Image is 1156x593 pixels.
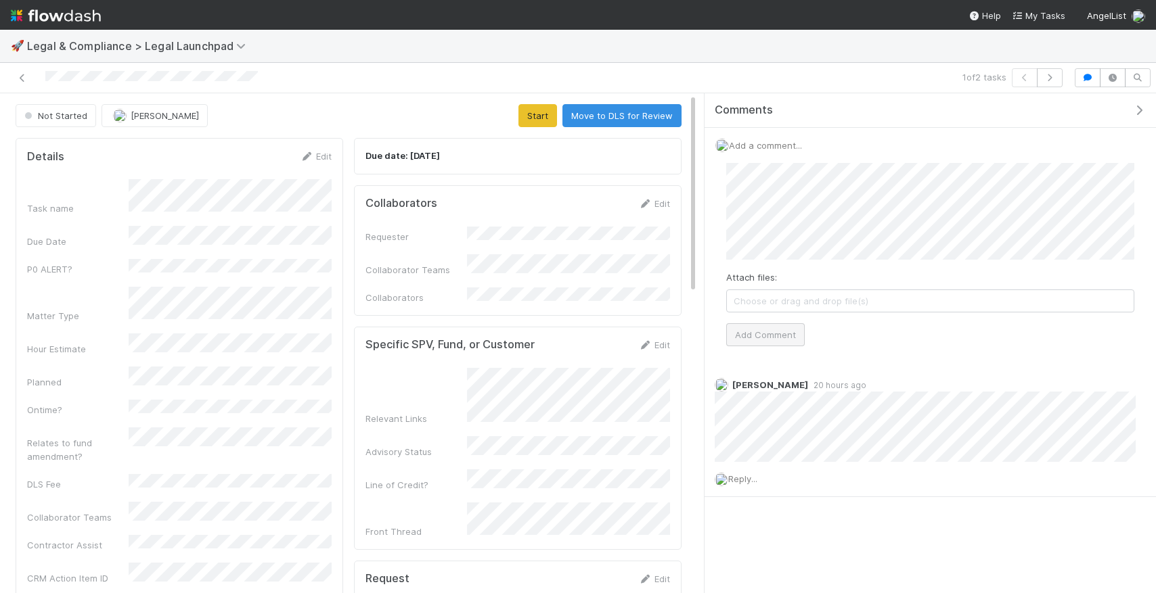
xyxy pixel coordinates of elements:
[715,378,728,392] img: avatar_0b1dbcb8-f701-47e0-85bc-d79ccc0efe6c.png
[728,473,757,484] span: Reply...
[27,309,129,323] div: Matter Type
[808,380,866,390] span: 20 hours ago
[27,39,252,53] span: Legal & Compliance > Legal Launchpad
[1012,9,1065,22] a: My Tasks
[27,436,129,463] div: Relates to fund amendment?
[726,323,805,346] button: Add Comment
[638,573,670,584] a: Edit
[727,290,1134,312] span: Choose or drag and drop file(s)
[962,70,1006,84] span: 1 of 2 tasks
[715,139,729,152] img: avatar_ac990a78-52d7-40f8-b1fe-cbbd1cda261e.png
[27,571,129,585] div: CRM Action Item ID
[715,473,728,486] img: avatar_ac990a78-52d7-40f8-b1fe-cbbd1cda261e.png
[365,478,467,492] div: Line of Credit?
[27,375,129,389] div: Planned
[300,151,332,162] a: Edit
[27,511,129,524] div: Collaborator Teams
[365,525,467,538] div: Front Thread
[11,40,24,51] span: 🚀
[638,198,670,209] a: Edit
[365,338,535,352] h5: Specific SPV, Fund, or Customer
[969,9,1001,22] div: Help
[365,197,437,210] h5: Collaborators
[27,201,129,215] div: Task name
[726,270,777,284] label: Attach files:
[365,412,467,425] div: Relevant Links
[1012,10,1065,21] span: My Tasks
[365,445,467,458] div: Advisory Status
[27,342,129,356] div: Hour Estimate
[729,140,802,151] span: Add a comment...
[732,379,808,390] span: [PERSON_NAME]
[22,110,87,121] span: Not Started
[27,538,129,552] div: Contractor Assist
[365,230,467,243] div: Requester
[27,403,129,417] div: Ontime?
[562,104,682,127] button: Move to DLS for Review
[16,104,96,127] button: Not Started
[518,104,557,127] button: Start
[27,262,129,276] div: P0 ALERT?
[365,150,440,161] strong: Due date: [DATE]
[1132,9,1145,23] img: avatar_ac990a78-52d7-40f8-b1fe-cbbd1cda261e.png
[27,477,129,491] div: DLS Fee
[27,235,129,248] div: Due Date
[715,103,773,117] span: Comments
[365,291,467,304] div: Collaborators
[27,150,64,164] h5: Details
[365,572,409,586] h5: Request
[638,339,670,350] a: Edit
[365,263,467,277] div: Collaborator Teams
[1087,10,1126,21] span: AngelList
[11,4,101,27] img: logo-inverted-e16ddd16eac7371096b0.svg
